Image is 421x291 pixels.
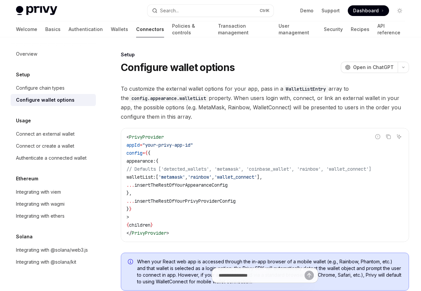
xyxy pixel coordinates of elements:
span: } [150,222,153,228]
span: [ [156,174,158,180]
span: Dashboard [353,7,379,14]
div: Integrating with @solana/web3.js [16,246,88,254]
a: Authentication [69,21,103,37]
span: appearance: [126,158,156,164]
span: > [126,214,129,220]
span: 'rainbow' [188,174,212,180]
a: Configure wallet options [11,94,96,106]
span: </ [126,230,132,236]
h5: Setup [16,71,30,79]
span: { [156,158,158,164]
span: Open in ChatGPT [353,64,394,71]
span: insertTheRestOfYourPrivyProviderConfig [134,198,236,204]
div: Search... [160,7,179,15]
a: Transaction management [218,21,271,37]
a: Connect an external wallet [11,128,96,140]
input: Ask a question... [219,268,305,283]
span: ... [126,182,134,188]
a: Demo [300,7,314,14]
code: WalletListEntry [283,85,328,93]
a: User management [279,21,316,37]
span: When your React web app is accessed through the in-app browser of a mobile wallet (e.g., Rainbow,... [137,258,402,285]
span: { [126,222,129,228]
a: Integrating with @solana/web3.js [11,244,96,256]
span: } [126,206,129,212]
code: config.appearance.walletList [129,95,209,102]
span: = [140,142,142,148]
button: Open search [147,5,274,17]
span: PrivyProvider [132,230,166,236]
a: Connectors [136,21,164,37]
span: insertTheRestOfYourAppearanceConfig [134,182,228,188]
svg: Info [128,259,134,266]
div: Overview [16,50,37,58]
div: Authenticate a connected wallet [16,154,87,162]
h1: Configure wallet options [121,61,235,73]
a: Welcome [16,21,37,37]
a: Security [324,21,343,37]
span: 'metamask' [158,174,185,180]
div: Setup [121,51,409,58]
span: walletList: [126,174,156,180]
h5: Usage [16,117,31,125]
span: < [126,134,129,140]
button: Ask AI [395,132,403,141]
span: children [129,222,150,228]
a: Connect or create a wallet [11,140,96,152]
span: ], [257,174,262,180]
a: Recipes [351,21,369,37]
span: "your-privy-app-id" [142,142,193,148]
span: appId [126,142,140,148]
a: Support [321,7,340,14]
a: Integrating with @solana/kit [11,256,96,268]
div: Configure chain types [16,84,65,92]
span: config [126,150,142,156]
span: PrivyProvider [129,134,164,140]
div: Connect an external wallet [16,130,75,138]
a: Integrating with wagmi [11,198,96,210]
div: Connect or create a wallet [16,142,74,150]
div: Integrating with viem [16,188,61,196]
button: Send message [305,271,314,280]
a: Integrating with ethers [11,210,96,222]
h5: Solana [16,233,33,241]
span: { [148,150,150,156]
span: 'wallet_connect' [214,174,257,180]
span: To customize the external wallet options for your app, pass in a array to the property. When user... [121,84,409,121]
span: > [166,230,169,236]
div: Integrating with ethers [16,212,65,220]
a: Dashboard [348,5,389,16]
a: Authenticate a connected wallet [11,152,96,164]
a: Basics [45,21,61,37]
span: = [142,150,145,156]
a: Configure chain types [11,82,96,94]
span: } [129,206,132,212]
button: Open in ChatGPT [341,62,398,73]
span: ... [126,198,134,204]
a: Integrating with viem [11,186,96,198]
div: Integrating with wagmi [16,200,65,208]
span: { [145,150,148,156]
span: }, [126,190,132,196]
a: API reference [377,21,405,37]
span: Ctrl K [260,8,270,13]
span: // Defaults ['detected_wallets', 'metamask', 'coinbase_wallet', 'rainbow', 'wallet_connect'] [126,166,371,172]
span: , [212,174,214,180]
a: Wallets [111,21,128,37]
button: Report incorrect code [373,132,382,141]
span: , [185,174,188,180]
a: Policies & controls [172,21,210,37]
div: Integrating with @solana/kit [16,258,76,266]
a: Overview [11,48,96,60]
img: light logo [16,6,57,15]
div: Configure wallet options [16,96,75,104]
button: Copy the contents from the code block [384,132,393,141]
h5: Ethereum [16,175,38,183]
button: Toggle dark mode [394,5,405,16]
